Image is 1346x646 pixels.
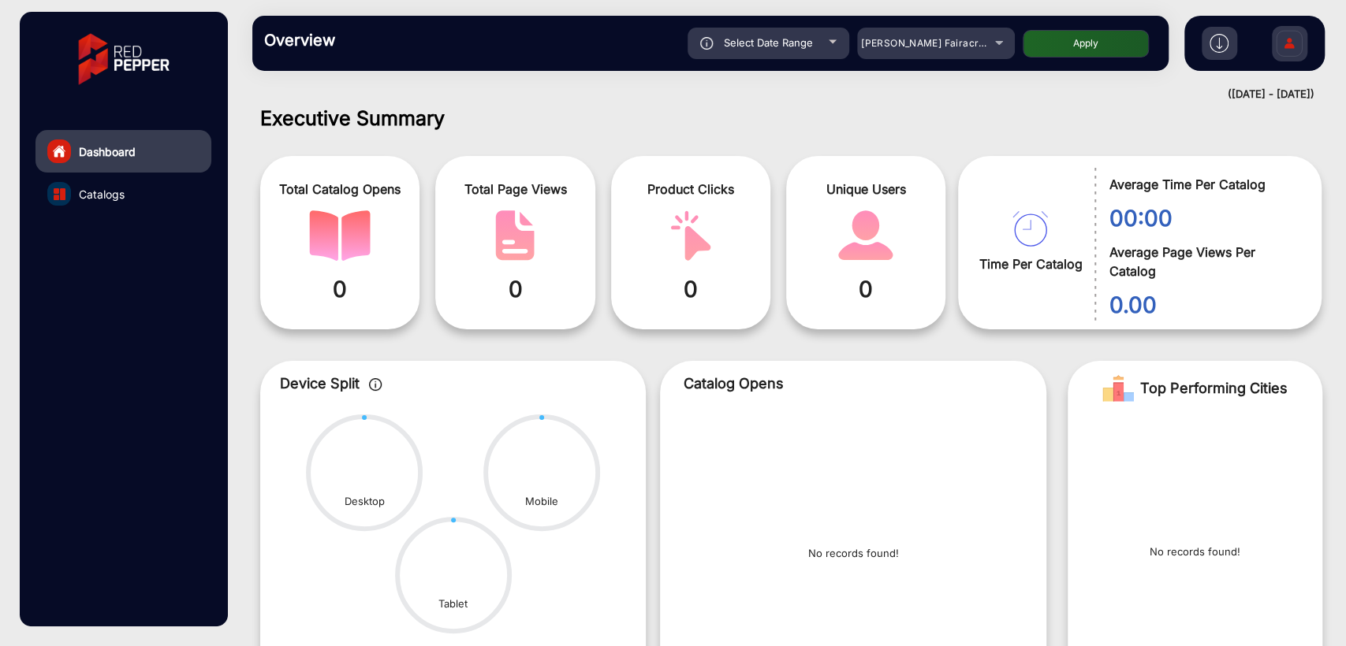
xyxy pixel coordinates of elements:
[1109,288,1298,321] span: 0.00
[525,494,558,510] div: Mobile
[861,37,1017,49] span: [PERSON_NAME] Fairacre Farms
[623,273,759,306] span: 0
[1150,544,1240,560] p: No records found!
[1012,211,1048,247] img: catalog
[700,37,714,50] img: icon
[35,173,211,215] a: Catalogs
[52,144,66,158] img: home
[1273,18,1306,73] img: Sign%20Up.svg
[798,180,934,199] span: Unique Users
[660,210,721,261] img: catalog
[484,210,546,261] img: catalog
[54,188,65,200] img: catalog
[1102,373,1134,404] img: Rank image
[272,180,408,199] span: Total Catalog Opens
[1140,373,1288,404] span: Top Performing Cities
[272,273,408,306] span: 0
[798,273,934,306] span: 0
[1023,30,1149,58] button: Apply
[1109,243,1298,280] span: Average Page Views Per Catalog
[447,273,583,306] span: 0
[345,494,385,510] div: Desktop
[260,106,1322,130] h1: Executive Summary
[684,373,1023,394] p: Catalog Opens
[309,210,371,261] img: catalog
[1109,202,1298,235] span: 00:00
[623,180,759,199] span: Product Clicks
[369,378,382,391] img: icon
[67,20,181,98] img: vmg-logo
[79,186,125,202] span: Catalogs
[1210,34,1229,53] img: h2download.svg
[438,596,468,612] div: Tablet
[724,36,813,49] span: Select Date Range
[35,130,211,173] a: Dashboard
[808,546,899,562] p: No records found!
[447,180,583,199] span: Total Page Views
[237,87,1314,102] div: ([DATE] - [DATE])
[264,31,485,50] h3: Overview
[835,210,897,261] img: catalog
[79,143,136,160] span: Dashboard
[1109,175,1298,194] span: Average Time Per Catalog
[280,375,360,392] span: Device Split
